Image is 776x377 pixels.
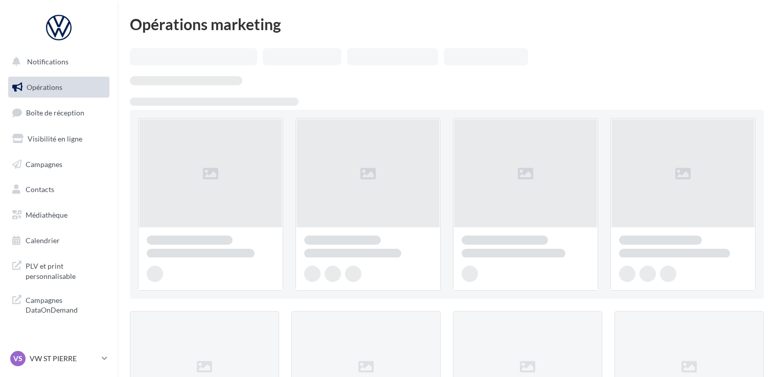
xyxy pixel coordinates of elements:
span: Boîte de réception [26,108,84,117]
a: PLV et print personnalisable [6,255,111,285]
a: Campagnes [6,154,111,175]
span: Notifications [27,57,69,66]
span: Visibilité en ligne [28,134,82,143]
span: Campagnes [26,159,62,168]
a: VS VW ST PIERRE [8,349,109,368]
a: Médiathèque [6,204,111,226]
div: Opérations marketing [130,16,764,32]
span: PLV et print personnalisable [26,259,105,281]
p: VW ST PIERRE [30,354,98,364]
span: Opérations [27,83,62,91]
a: Opérations [6,77,111,98]
span: Calendrier [26,236,60,245]
a: Visibilité en ligne [6,128,111,150]
a: Calendrier [6,230,111,251]
a: Campagnes DataOnDemand [6,289,111,319]
span: VS [13,354,22,364]
span: Contacts [26,185,54,194]
a: Contacts [6,179,111,200]
button: Notifications [6,51,107,73]
span: Campagnes DataOnDemand [26,293,105,315]
span: Médiathèque [26,210,67,219]
a: Boîte de réception [6,102,111,124]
